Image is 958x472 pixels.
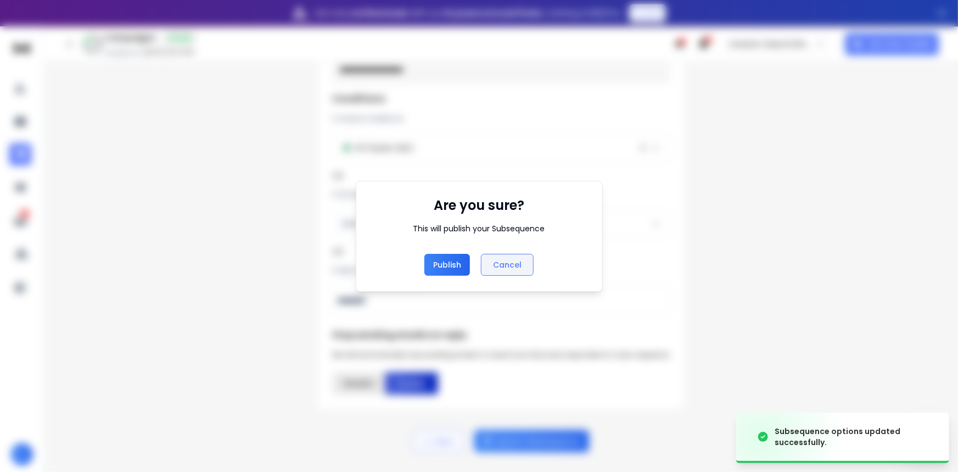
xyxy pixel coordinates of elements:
[413,223,545,234] div: This will publish your Subsequence
[736,404,846,470] img: image
[424,254,470,276] button: Publish
[775,426,936,448] div: Subsequence options updated successfully.
[481,254,534,276] button: Cancel
[434,197,524,214] h1: Are you sure?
